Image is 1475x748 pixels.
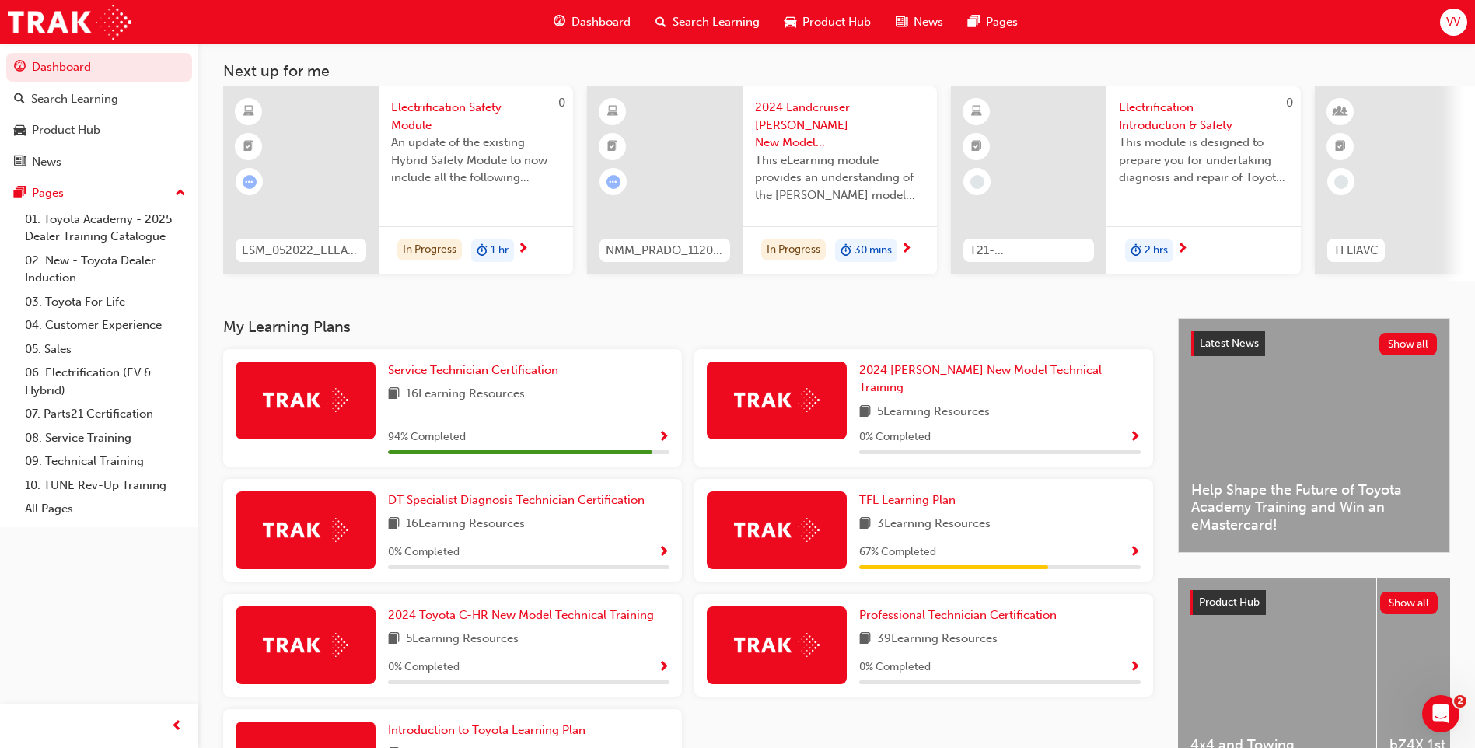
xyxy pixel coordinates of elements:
[1178,318,1450,553] a: Latest NewsShow allHelp Shape the Future of Toyota Academy Training and Win an eMastercard!
[877,515,991,534] span: 3 Learning Resources
[859,428,931,446] span: 0 % Completed
[859,491,962,509] a: TFL Learning Plan
[859,608,1057,622] span: Professional Technician Certification
[14,61,26,75] span: guage-icon
[391,99,561,134] span: Electrification Safety Module
[388,606,660,624] a: 2024 Toyota C-HR New Model Technical Training
[1129,658,1141,677] button: Show Progress
[8,5,131,40] a: Trak
[968,12,980,32] span: pages-icon
[19,290,192,314] a: 03. Toyota For Life
[1176,243,1188,257] span: next-icon
[242,242,360,260] span: ESM_052022_ELEARN
[263,388,348,412] img: Trak
[6,179,192,208] button: Pages
[1131,241,1141,261] span: duration-icon
[1119,134,1288,187] span: This module is designed to prepare you for undertaking diagnosis and repair of Toyota & Lexus Ele...
[198,62,1475,80] h3: Next up for me
[859,403,871,422] span: book-icon
[1454,695,1466,708] span: 2
[1380,592,1438,614] button: Show all
[1145,242,1168,260] span: 2 hrs
[19,249,192,290] a: 02. New - Toyota Dealer Induction
[388,428,466,446] span: 94 % Completed
[859,515,871,534] span: book-icon
[6,148,192,177] a: News
[655,12,666,32] span: search-icon
[31,90,118,108] div: Search Learning
[587,86,937,274] a: NMM_PRADO_112024_MODULE_12024 Landcruiser [PERSON_NAME] New Model Mechanisms - Model Outline 1Thi...
[477,241,488,261] span: duration-icon
[263,633,348,657] img: Trak
[1129,428,1141,447] button: Show Progress
[388,493,645,507] span: DT Specialist Diagnosis Technician Certification
[1191,331,1437,356] a: Latest NewsShow all
[19,361,192,402] a: 06. Electrification (EV & Hybrid)
[859,606,1063,624] a: Professional Technician Certification
[554,12,565,32] span: guage-icon
[397,239,462,260] div: In Progress
[1446,13,1460,31] span: VV
[859,659,931,676] span: 0 % Completed
[19,337,192,362] a: 05. Sales
[6,116,192,145] a: Product Hub
[1129,546,1141,560] span: Show Progress
[19,449,192,474] a: 09. Technical Training
[1191,481,1437,534] span: Help Shape the Future of Toyota Academy Training and Win an eMastercard!
[406,385,525,404] span: 16 Learning Resources
[32,153,61,171] div: News
[223,318,1153,336] h3: My Learning Plans
[391,134,561,187] span: An update of the existing Hybrid Safety Module to now include all the following electrification v...
[970,242,1088,260] span: T21-FOD_HVIS_PREREQ
[877,630,998,649] span: 39 Learning Resources
[859,362,1141,397] a: 2024 [PERSON_NAME] New Model Technical Training
[658,431,669,445] span: Show Progress
[855,242,892,260] span: 30 mins
[263,518,348,542] img: Trak
[6,50,192,179] button: DashboardSearch LearningProduct HubNews
[388,385,400,404] span: book-icon
[1335,137,1346,157] span: booktick-icon
[1129,543,1141,562] button: Show Progress
[971,102,982,122] span: learningResourceType_ELEARNING-icon
[607,102,618,122] span: learningResourceType_ELEARNING-icon
[606,175,620,189] span: learningRecordVerb_ATTEMPT-icon
[658,661,669,675] span: Show Progress
[1119,99,1288,134] span: Electrification Introduction & Safety
[1422,695,1459,732] iframe: Intercom live chat
[175,184,186,204] span: up-icon
[658,658,669,677] button: Show Progress
[243,175,257,189] span: learningRecordVerb_ATTEMPT-icon
[971,137,982,157] span: booktick-icon
[877,403,990,422] span: 5 Learning Resources
[6,53,192,82] a: Dashboard
[243,137,254,157] span: booktick-icon
[606,242,724,260] span: NMM_PRADO_112024_MODULE_1
[1129,661,1141,675] span: Show Progress
[658,428,669,447] button: Show Progress
[1129,431,1141,445] span: Show Progress
[734,388,820,412] img: Trak
[986,13,1018,31] span: Pages
[388,544,460,561] span: 0 % Completed
[19,426,192,450] a: 08. Service Training
[388,362,564,379] a: Service Technician Certification
[541,6,643,38] a: guage-iconDashboard
[859,363,1102,395] span: 2024 [PERSON_NAME] New Model Technical Training
[1286,96,1293,110] span: 0
[761,239,826,260] div: In Progress
[914,13,943,31] span: News
[1333,242,1379,260] span: TFLIAVC
[1379,333,1438,355] button: Show all
[571,13,631,31] span: Dashboard
[1190,590,1438,615] a: Product HubShow all
[1335,102,1346,122] span: learningResourceType_INSTRUCTOR_LED-icon
[491,242,509,260] span: 1 hr
[32,121,100,139] div: Product Hub
[19,497,192,521] a: All Pages
[956,6,1030,38] a: pages-iconPages
[388,515,400,534] span: book-icon
[223,86,573,274] a: 0ESM_052022_ELEARNElectrification Safety ModuleAn update of the existing Hybrid Safety Module to ...
[19,313,192,337] a: 04. Customer Experience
